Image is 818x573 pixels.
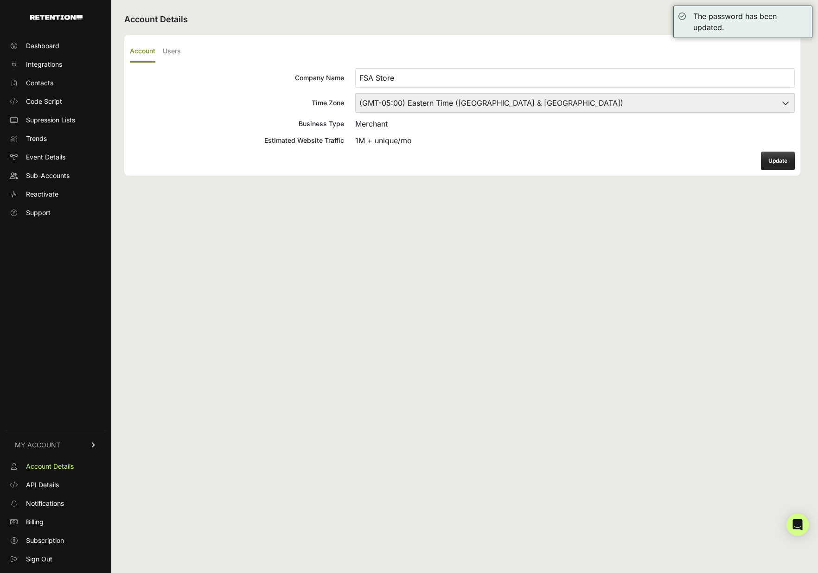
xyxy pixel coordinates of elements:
span: Contacts [26,78,53,88]
span: Notifications [26,499,64,508]
a: Contacts [6,76,106,90]
a: Supression Lists [6,113,106,127]
span: Code Script [26,97,62,106]
span: Integrations [26,60,62,69]
span: Event Details [26,153,65,162]
a: Account Details [6,459,106,474]
select: Time Zone [355,93,795,113]
span: Trends [26,134,47,143]
span: API Details [26,480,59,490]
a: Sub-Accounts [6,168,106,183]
div: The password has been updated. [693,11,807,33]
input: Company Name [355,68,795,88]
a: MY ACCOUNT [6,431,106,459]
a: Reactivate [6,187,106,202]
div: Open Intercom Messenger [786,514,809,536]
a: Billing [6,515,106,529]
a: Subscription [6,533,106,548]
span: Billing [26,517,44,527]
a: API Details [6,477,106,492]
a: Trends [6,131,106,146]
a: Notifications [6,496,106,511]
button: Update [761,152,795,170]
div: Merchant [355,118,795,129]
span: Reactivate [26,190,58,199]
div: Business Type [130,119,344,128]
h2: Account Details [124,13,800,26]
a: Integrations [6,57,106,72]
a: Support [6,205,106,220]
label: Account [130,41,155,63]
span: Supression Lists [26,115,75,125]
span: Dashboard [26,41,59,51]
span: Sub-Accounts [26,171,70,180]
div: 1M + unique/mo [355,135,795,146]
a: Event Details [6,150,106,165]
span: Sign Out [26,554,52,564]
div: Time Zone [130,98,344,108]
a: Sign Out [6,552,106,567]
a: Code Script [6,94,106,109]
a: Dashboard [6,38,106,53]
img: Retention.com [30,15,83,20]
span: MY ACCOUNT [15,440,60,450]
div: Company Name [130,73,344,83]
label: Users [163,41,181,63]
span: Support [26,208,51,217]
div: Estimated Website Traffic [130,136,344,145]
span: Account Details [26,462,74,471]
span: Subscription [26,536,64,545]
